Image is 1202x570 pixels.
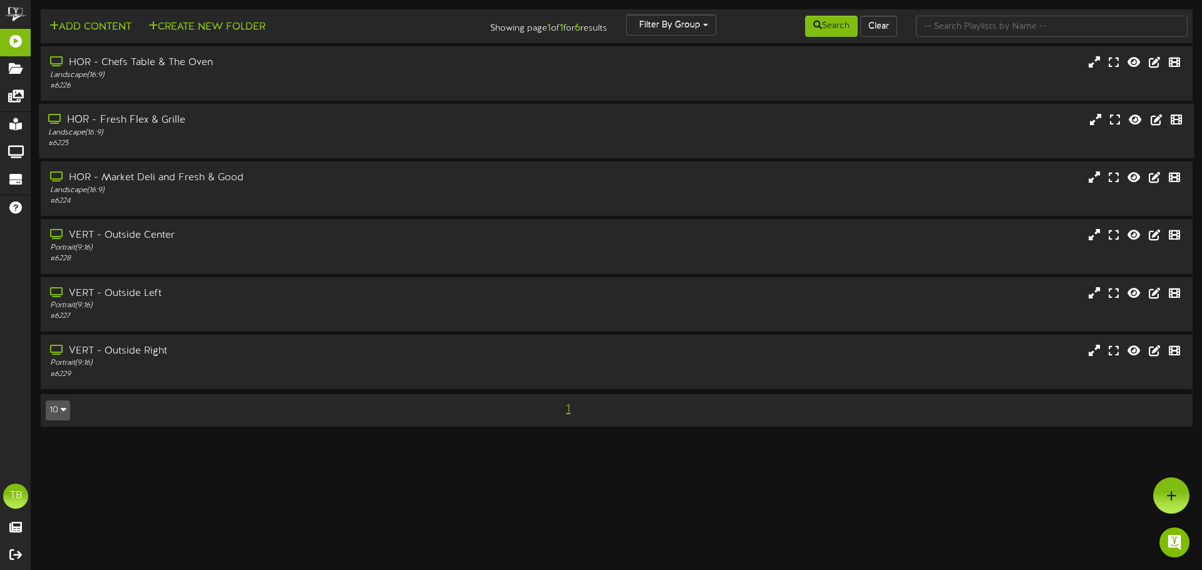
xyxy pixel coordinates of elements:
[50,81,511,91] div: # 6226
[50,311,511,322] div: # 6227
[575,23,580,34] strong: 6
[50,185,511,196] div: Landscape ( 16:9 )
[560,23,563,34] strong: 1
[48,138,511,149] div: # 6225
[50,243,511,253] div: Portrait ( 9:16 )
[547,23,551,34] strong: 1
[48,113,511,128] div: HOR - Fresh Flex & Grille
[50,344,511,359] div: VERT - Outside Right
[563,402,573,416] span: 1
[3,484,28,509] div: TB
[46,19,135,35] button: Add Content
[916,16,1188,37] input: -- Search Playlists by Name --
[50,300,511,311] div: Portrait ( 9:16 )
[805,16,858,37] button: Search
[50,253,511,264] div: # 6228
[50,287,511,301] div: VERT - Outside Left
[145,19,269,35] button: Create New Folder
[50,70,511,81] div: Landscape ( 16:9 )
[50,196,511,206] div: # 6224
[860,16,897,37] button: Clear
[50,228,511,243] div: VERT - Outside Center
[50,358,511,369] div: Portrait ( 9:16 )
[50,171,511,185] div: HOR - Market Deli and Fresh & Good
[50,369,511,380] div: # 6229
[48,128,511,138] div: Landscape ( 16:9 )
[50,56,511,70] div: HOR - Chefs Table & The Oven
[423,14,617,36] div: Showing page of for results
[1159,527,1189,557] div: Open Intercom Messenger
[46,400,70,420] button: 10
[626,14,716,36] button: Filter By Group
